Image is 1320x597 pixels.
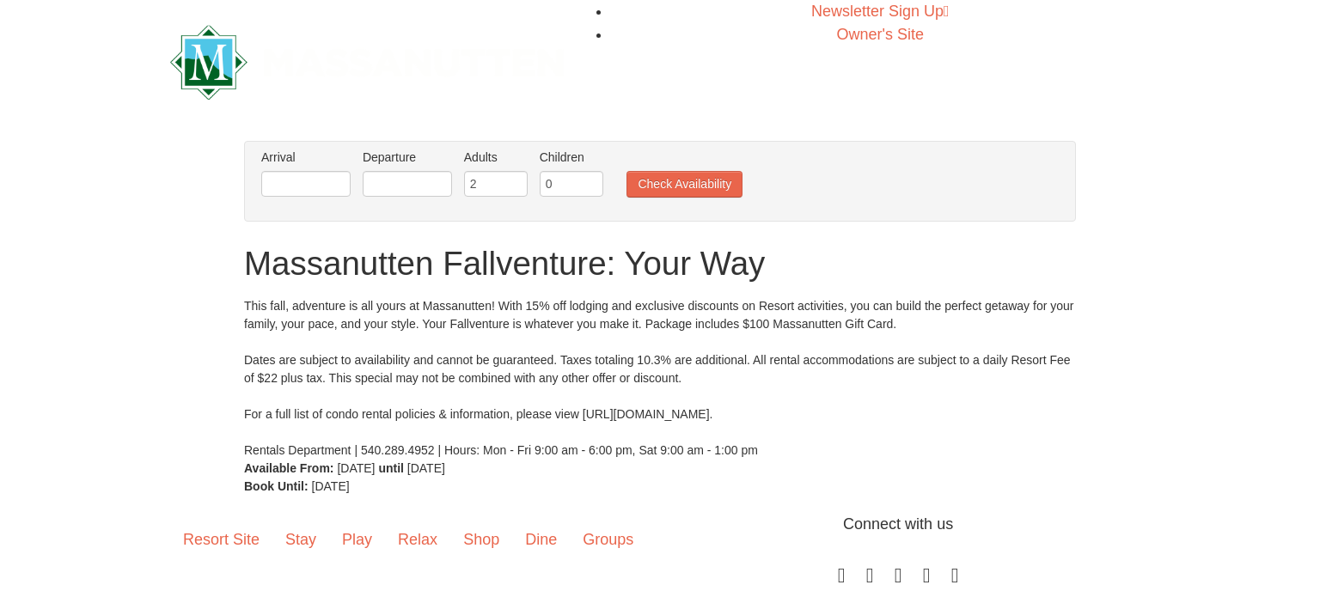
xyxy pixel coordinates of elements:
[626,171,742,198] button: Check Availability
[450,513,512,566] a: Shop
[540,149,603,167] label: Children
[244,479,309,493] strong: Book Until:
[170,513,272,566] a: Resort Site
[170,25,564,100] img: Massanutten Resort Logo
[337,461,375,475] span: [DATE]
[170,40,564,77] a: Massanutten Resort
[244,297,1076,460] div: This fall, adventure is all yours at Massanutten! With 15% off lodging and exclusive discounts on...
[170,513,1150,536] p: Connect with us
[811,3,950,20] a: Newsletter Sign Up
[244,461,334,475] strong: Available From:
[378,461,404,475] strong: until
[811,3,944,20] span: Newsletter Sign Up
[312,479,350,493] span: [DATE]
[512,513,570,566] a: Dine
[837,26,924,43] a: Owner's Site
[261,149,351,167] label: Arrival
[464,149,528,167] label: Adults
[363,149,452,167] label: Departure
[570,513,646,566] a: Groups
[407,461,445,475] span: [DATE]
[329,513,385,566] a: Play
[385,513,450,566] a: Relax
[272,513,329,566] a: Stay
[244,239,1076,289] h1: Massanutten Fallventure: Your Way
